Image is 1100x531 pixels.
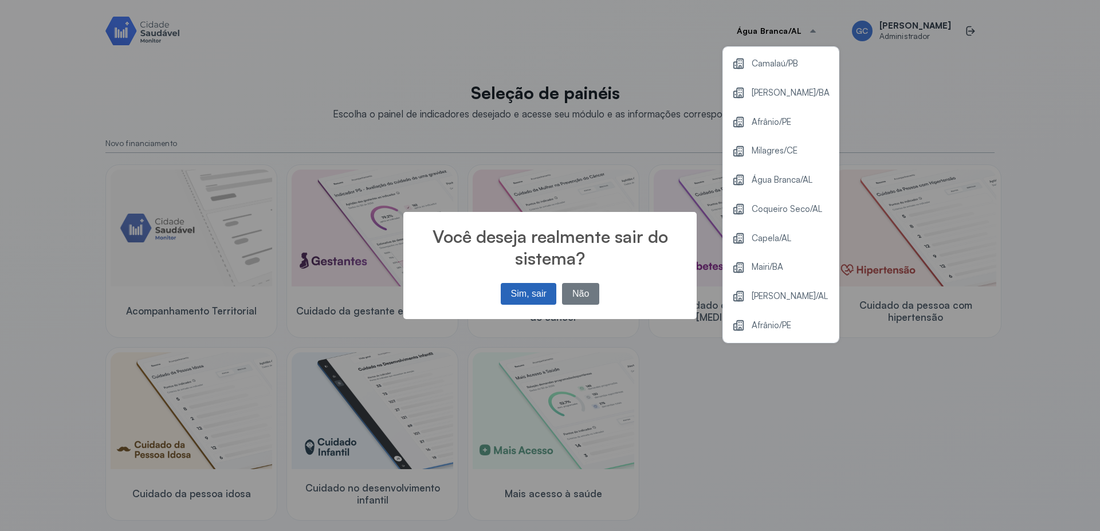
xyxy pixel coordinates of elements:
[752,289,828,304] span: [PERSON_NAME]/AL
[403,212,697,269] h2: Você deseja realmente sair do sistema?
[752,259,783,275] span: Mairi/BA
[752,85,830,101] span: [PERSON_NAME]/BA
[752,143,797,159] span: Milagres/CE
[752,231,791,246] span: Capela/AL
[562,283,599,305] button: Não
[501,283,556,305] button: Sim, sair
[752,202,822,217] span: Coqueiro Seco/AL
[752,115,791,130] span: Afrânio/PE
[752,172,812,188] span: Água Branca/AL
[752,318,791,333] span: Afrânio/PE
[752,56,798,72] span: Camalaú/PB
